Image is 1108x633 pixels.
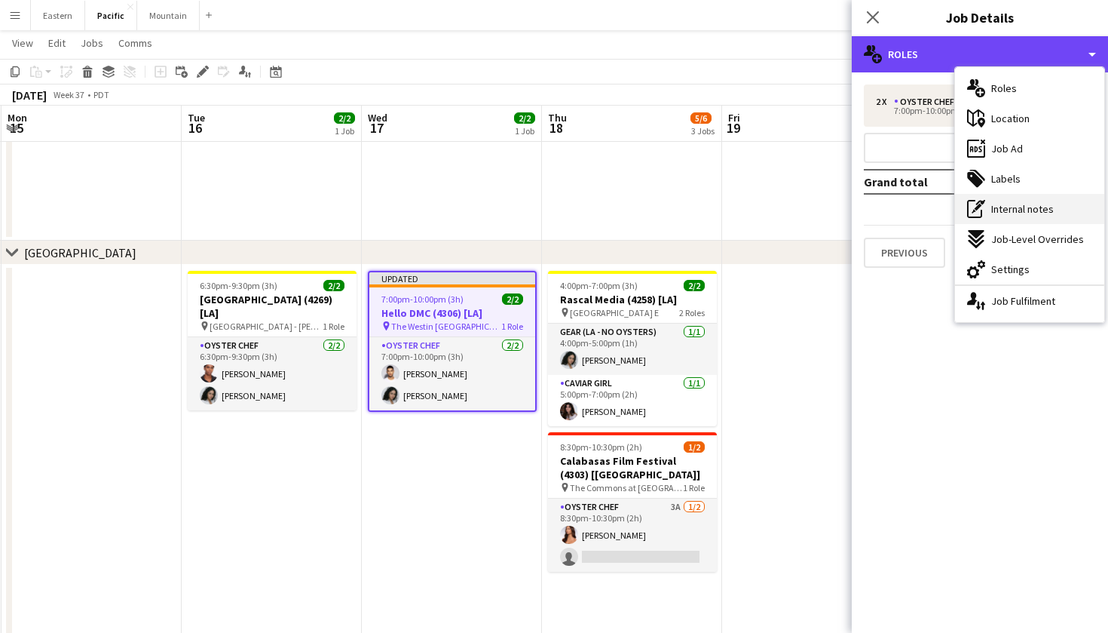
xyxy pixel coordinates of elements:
[864,133,1096,163] button: Add role
[548,499,717,572] app-card-role: Oyster Chef3A1/28:30pm-10:30pm (2h)[PERSON_NAME]
[991,232,1084,246] span: Job-Level Overrides
[515,125,534,137] div: 1 Job
[112,33,158,53] a: Comms
[137,1,200,30] button: Mountain
[12,88,47,103] div: [DATE]
[570,482,683,493] span: The Commons at [GEOGRAPHIC_DATA] ([GEOGRAPHIC_DATA], [GEOGRAPHIC_DATA])
[366,119,387,137] span: 17
[188,337,357,410] app-card-role: Oyster Chef2/26:30pm-9:30pm (3h)[PERSON_NAME][PERSON_NAME]
[85,1,137,30] button: Pacific
[991,142,1023,155] span: Job Ad
[24,245,136,260] div: [GEOGRAPHIC_DATA]
[502,293,523,305] span: 2/2
[48,36,66,50] span: Edit
[991,263,1030,276] span: Settings
[679,307,705,318] span: 2 Roles
[188,293,357,320] h3: [GEOGRAPHIC_DATA] (4269) [LA]
[560,441,642,453] span: 8:30pm-10:30pm (2h)
[864,238,945,268] button: Previous
[185,119,205,137] span: 16
[31,1,85,30] button: Eastern
[188,271,357,410] app-job-card: 6:30pm-9:30pm (3h)2/2[GEOGRAPHIC_DATA] (4269) [LA] [GEOGRAPHIC_DATA] - [PERSON_NAME] ([GEOGRAPHIC...
[81,36,103,50] span: Jobs
[323,321,344,332] span: 1 Role
[684,280,705,291] span: 2/2
[6,33,39,53] a: View
[369,337,535,410] app-card-role: Oyster Chef2/27:00pm-10:00pm (3h)[PERSON_NAME][PERSON_NAME]
[560,280,638,291] span: 4:00pm-7:00pm (3h)
[991,81,1017,95] span: Roles
[683,482,705,493] span: 1 Role
[381,293,464,305] span: 7:00pm-10:00pm (3h)
[690,112,712,124] span: 5/6
[5,119,27,137] span: 15
[50,89,87,100] span: Week 37
[546,119,567,137] span: 18
[8,111,27,124] span: Mon
[876,97,894,107] div: 2 x
[12,36,33,50] span: View
[368,111,387,124] span: Wed
[514,112,535,124] span: 2/2
[548,432,717,572] app-job-card: 8:30pm-10:30pm (2h)1/2Calabasas Film Festival (4303) [[GEOGRAPHIC_DATA]] The Commons at [GEOGRAPH...
[210,321,323,332] span: [GEOGRAPHIC_DATA] - [PERSON_NAME] ([GEOGRAPHIC_DATA], [GEOGRAPHIC_DATA])
[501,321,523,332] span: 1 Role
[369,272,535,284] div: Updated
[391,321,501,332] span: The Westin [GEOGRAPHIC_DATA] ([GEOGRAPHIC_DATA], [GEOGRAPHIC_DATA])
[323,280,344,291] span: 2/2
[548,375,717,426] app-card-role: Caviar Girl1/15:00pm-7:00pm (2h)[PERSON_NAME]
[118,36,152,50] span: Comms
[955,286,1104,316] div: Job Fulfilment
[548,271,717,426] app-job-card: 4:00pm-7:00pm (3h)2/2Rascal Media (4258) [LA] [GEOGRAPHIC_DATA] E2 RolesGear (LA - NO oysters)1/1...
[93,89,109,100] div: PDT
[548,111,567,124] span: Thu
[864,170,1001,194] td: Grand total
[369,306,535,320] h3: Hello DMC (4306) [LA]
[728,111,740,124] span: Fri
[570,307,659,318] span: [GEOGRAPHIC_DATA] E
[991,202,1054,216] span: Internal notes
[334,112,355,124] span: 2/2
[368,271,537,412] app-job-card: Updated7:00pm-10:00pm (3h)2/2Hello DMC (4306) [LA] The Westin [GEOGRAPHIC_DATA] ([GEOGRAPHIC_DATA...
[548,324,717,375] app-card-role: Gear (LA - NO oysters)1/14:00pm-5:00pm (1h)[PERSON_NAME]
[200,280,277,291] span: 6:30pm-9:30pm (3h)
[894,97,960,107] div: Oyster Chef
[852,36,1108,72] div: Roles
[42,33,72,53] a: Edit
[548,454,717,481] h3: Calabasas Film Festival (4303) [[GEOGRAPHIC_DATA]]
[75,33,109,53] a: Jobs
[726,119,740,137] span: 19
[548,293,717,306] h3: Rascal Media (4258) [LA]
[684,441,705,453] span: 1/2
[852,8,1108,27] h3: Job Details
[991,172,1021,186] span: Labels
[335,125,354,137] div: 1 Job
[876,107,1068,115] div: 7:00pm-10:00pm (3h)
[991,112,1030,125] span: Location
[188,111,205,124] span: Tue
[691,125,715,137] div: 3 Jobs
